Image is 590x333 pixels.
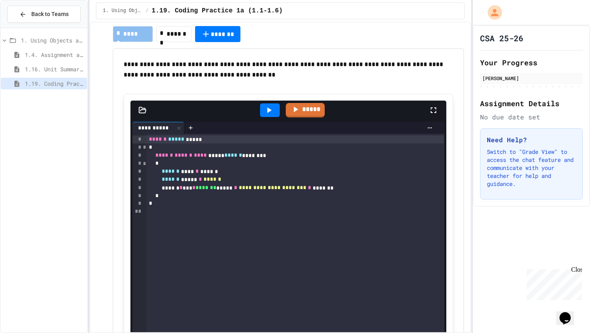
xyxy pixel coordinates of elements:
[25,79,84,88] span: 1.19. Coding Practice 1a (1.1-1.6)
[146,8,149,14] span: /
[523,266,582,300] iframe: chat widget
[479,3,504,22] div: My Account
[7,6,81,23] button: Back to Teams
[480,98,583,109] h2: Assignment Details
[480,32,523,44] h1: CSA 25-26
[25,65,84,73] span: 1.16. Unit Summary 1a (1.1-1.6)
[3,3,55,51] div: Chat with us now!Close
[480,57,583,68] h2: Your Progress
[21,36,84,44] span: 1. Using Objects and Methods
[487,148,576,188] p: Switch to "Grade View" to access the chat feature and communicate with your teacher for help and ...
[482,75,580,82] div: [PERSON_NAME]
[487,135,576,145] h3: Need Help?
[25,50,84,59] span: 1.4. Assignment and Input
[152,6,283,16] span: 1.19. Coding Practice 1a (1.1-1.6)
[556,301,582,325] iframe: chat widget
[480,112,583,122] div: No due date set
[31,10,69,18] span: Back to Teams
[103,8,142,14] span: 1. Using Objects and Methods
